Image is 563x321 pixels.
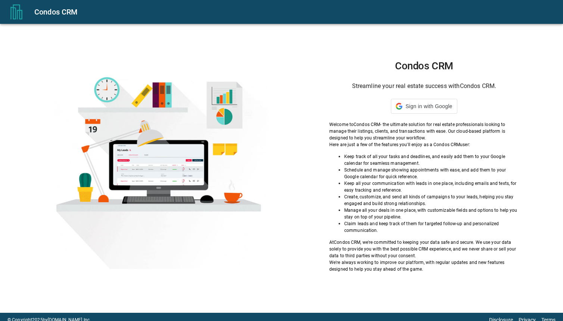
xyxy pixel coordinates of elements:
p: Welcome to Condos CRM - the ultimate solution for real estate professionals looking to manage the... [329,121,519,141]
p: At Condos CRM , we're committed to keeping your data safe and secure. We use your data solely to ... [329,239,519,259]
p: Schedule and manage showing appointments with ease, and add them to your Google calendar for quic... [344,167,519,180]
p: Keep track of all your tasks and deadlines, and easily add them to your Google calendar for seaml... [344,153,519,167]
span: Sign in with Google [405,103,452,109]
p: Keep all your communication with leads in one place, including emails and texts, for easy trackin... [344,180,519,193]
p: Claim leads and keep track of them for targeted follow-up and personalized communication. [344,220,519,234]
h6: Streamline your real estate success with Condos CRM . [329,81,519,91]
p: Manage all your deals in one place, with customizable fields and options to help you stay on top ... [344,207,519,220]
h1: Condos CRM [329,60,519,72]
p: We're always working to improve our platform, with regular updates and new features designed to h... [329,259,519,273]
p: Here are just a few of the features you'll enjoy as a Condos CRM user: [329,141,519,148]
div: Condos CRM [34,6,554,18]
p: Create, customize, and send all kinds of campaigns to your leads, helping you stay engaged and bu... [344,193,519,207]
div: Sign in with Google [391,99,457,114]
